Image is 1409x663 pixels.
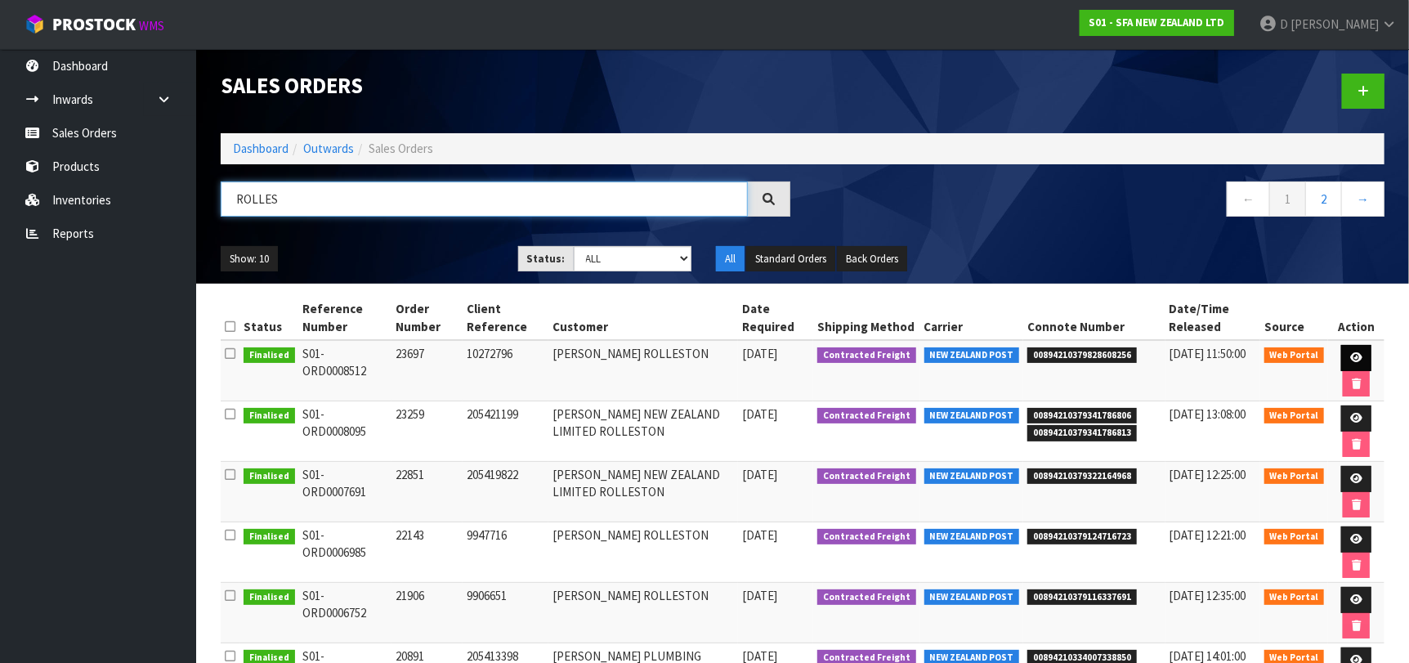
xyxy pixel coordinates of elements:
[1023,296,1165,340] th: Connote Number
[1264,589,1325,606] span: Web Portal
[1264,408,1325,424] span: Web Portal
[1341,181,1384,217] a: →
[924,347,1020,364] span: NEW ZEALAND POST
[548,583,738,643] td: [PERSON_NAME] ROLLESTON
[548,522,738,583] td: [PERSON_NAME] ROLLESTON
[817,589,916,606] span: Contracted Freight
[299,401,392,462] td: S01-ORD0008095
[1027,408,1137,424] span: 00894210379341786806
[817,347,916,364] span: Contracted Freight
[1170,406,1246,422] span: [DATE] 13:08:00
[391,340,462,401] td: 23697
[1027,589,1137,606] span: 00894210379116337691
[837,246,907,272] button: Back Orders
[1264,529,1325,545] span: Web Portal
[299,462,392,522] td: S01-ORD0007691
[742,467,777,482] span: [DATE]
[742,406,777,422] span: [DATE]
[244,468,295,485] span: Finalised
[1170,467,1246,482] span: [DATE] 12:25:00
[817,529,916,545] span: Contracted Freight
[1170,527,1246,543] span: [DATE] 12:21:00
[738,296,813,340] th: Date Required
[924,589,1020,606] span: NEW ZEALAND POST
[239,296,299,340] th: Status
[548,340,738,401] td: [PERSON_NAME] ROLLESTON
[924,408,1020,424] span: NEW ZEALAND POST
[1170,588,1246,603] span: [DATE] 12:35:00
[742,588,777,603] span: [DATE]
[1165,296,1260,340] th: Date/Time Released
[1269,181,1306,217] a: 1
[1027,468,1137,485] span: 00894210379322164968
[463,522,549,583] td: 9947716
[221,246,278,272] button: Show: 10
[221,181,748,217] input: Search sales orders
[1280,16,1288,32] span: D
[924,529,1020,545] span: NEW ZEALAND POST
[817,468,916,485] span: Contracted Freight
[244,408,295,424] span: Finalised
[1290,16,1379,32] span: [PERSON_NAME]
[1170,346,1246,361] span: [DATE] 11:50:00
[244,347,295,364] span: Finalised
[299,340,392,401] td: S01-ORD0008512
[1027,425,1137,441] span: 00894210379341786813
[1305,181,1342,217] a: 2
[1227,181,1270,217] a: ←
[52,14,136,35] span: ProStock
[463,340,549,401] td: 10272796
[548,462,738,522] td: [PERSON_NAME] NEW ZEALAND LIMITED ROLLESTON
[299,583,392,643] td: S01-ORD0006752
[1027,347,1137,364] span: 00894210379828608256
[299,522,392,583] td: S01-ORD0006985
[1264,347,1325,364] span: Web Portal
[391,583,462,643] td: 21906
[244,589,295,606] span: Finalised
[920,296,1024,340] th: Carrier
[817,408,916,424] span: Contracted Freight
[391,462,462,522] td: 22851
[1089,16,1225,29] strong: S01 - SFA NEW ZEALAND LTD
[813,296,920,340] th: Shipping Method
[303,141,354,156] a: Outwards
[1264,468,1325,485] span: Web Portal
[746,246,835,272] button: Standard Orders
[369,141,433,156] span: Sales Orders
[924,468,1020,485] span: NEW ZEALAND POST
[815,181,1384,222] nav: Page navigation
[463,583,549,643] td: 9906651
[391,401,462,462] td: 23259
[527,252,566,266] strong: Status:
[463,401,549,462] td: 205421199
[548,296,738,340] th: Customer
[299,296,392,340] th: Reference Number
[221,74,790,97] h1: Sales Orders
[742,346,777,361] span: [DATE]
[391,522,462,583] td: 22143
[244,529,295,545] span: Finalised
[25,14,45,34] img: cube-alt.png
[716,246,745,272] button: All
[1260,296,1329,340] th: Source
[1328,296,1384,340] th: Action
[233,141,289,156] a: Dashboard
[463,462,549,522] td: 205419822
[391,296,462,340] th: Order Number
[742,527,777,543] span: [DATE]
[1027,529,1137,545] span: 00894210379124716723
[139,18,164,34] small: WMS
[548,401,738,462] td: [PERSON_NAME] NEW ZEALAND LIMITED ROLLESTON
[463,296,549,340] th: Client Reference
